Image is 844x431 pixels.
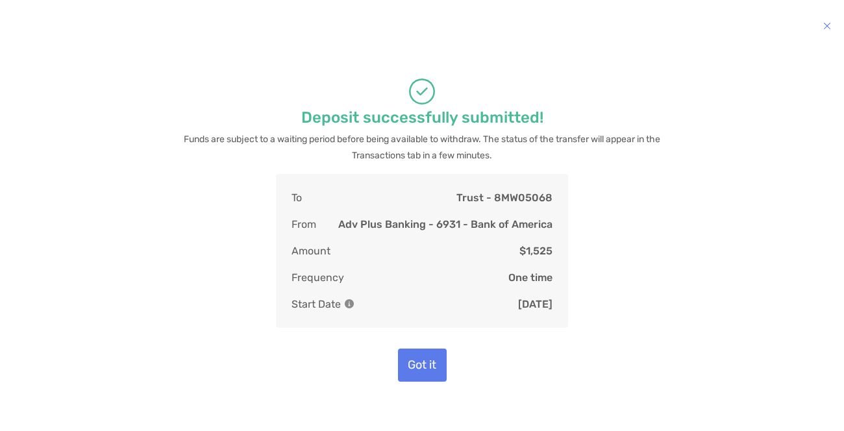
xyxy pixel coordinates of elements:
[179,131,665,164] p: Funds are subject to a waiting period before being available to withdraw. The status of the trans...
[338,216,552,232] p: Adv Plus Banking - 6931 - Bank of America
[292,190,302,206] p: To
[301,110,543,126] p: Deposit successfully submitted!
[292,216,316,232] p: From
[292,269,344,286] p: Frequency
[292,296,354,312] p: Start Date
[292,243,330,259] p: Amount
[519,243,552,259] p: $1,525
[345,299,354,308] img: Information Icon
[508,269,552,286] p: One time
[398,349,447,382] button: Got it
[518,296,552,312] p: [DATE]
[456,190,552,206] p: Trust - 8MW05068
